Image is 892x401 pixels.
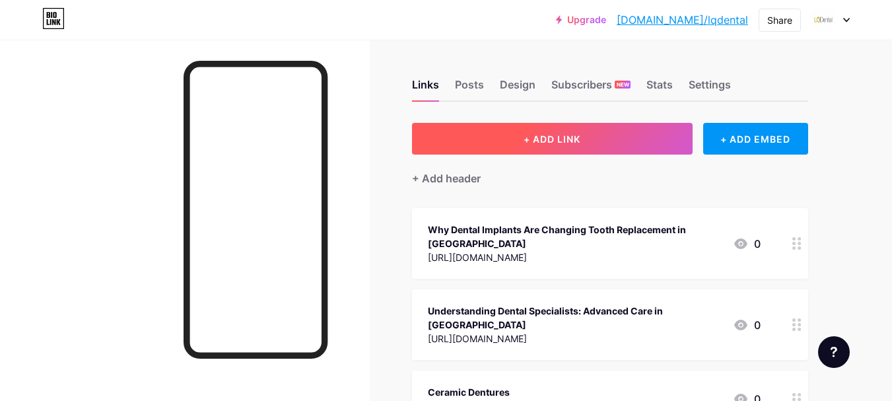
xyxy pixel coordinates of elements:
div: 0 [733,317,761,333]
div: Design [500,77,535,100]
div: [URL][DOMAIN_NAME] [428,250,722,264]
div: Understanding Dental Specialists: Advanced Care in [GEOGRAPHIC_DATA] [428,304,722,332]
div: Settings [689,77,731,100]
button: + ADD LINK [412,123,693,155]
div: Subscribers [551,77,631,100]
div: Ceramic Dentures [428,385,527,399]
span: NEW [617,81,629,89]
div: + Add header [412,170,481,186]
div: Posts [455,77,484,100]
div: 0 [733,236,761,252]
div: Why Dental Implants Are Changing Tooth Replacement in [GEOGRAPHIC_DATA] [428,223,722,250]
div: [URL][DOMAIN_NAME] [428,332,722,346]
span: + ADD LINK [524,133,580,145]
div: Links [412,77,439,100]
img: lqdental [811,7,836,32]
a: [DOMAIN_NAME]/lqdental [617,12,748,28]
div: Share [767,13,792,27]
div: Stats [646,77,673,100]
div: + ADD EMBED [703,123,808,155]
a: Upgrade [556,15,606,25]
